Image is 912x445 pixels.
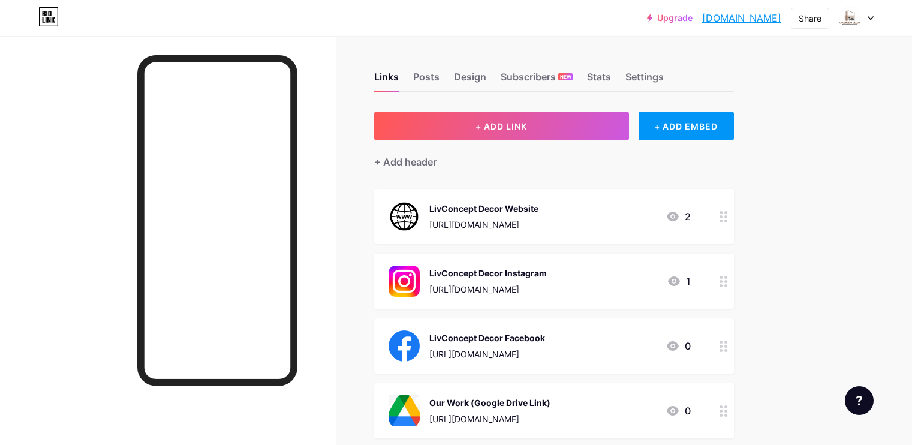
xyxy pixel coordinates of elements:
div: Share [799,12,821,25]
span: NEW [560,73,571,80]
img: Our Work (Google Drive Link) [389,395,420,426]
div: Posts [413,70,440,91]
img: LivConcept Decor Instagram [389,266,420,297]
div: 2 [666,209,691,224]
div: [URL][DOMAIN_NAME] [429,218,538,231]
div: LivConcept Decor Facebook [429,332,545,344]
div: [URL][DOMAIN_NAME] [429,348,545,360]
div: 0 [666,339,691,353]
div: Our Work (Google Drive Link) [429,396,550,409]
a: Upgrade [647,13,693,23]
a: [DOMAIN_NAME] [702,11,781,25]
div: 0 [666,404,691,418]
div: LivConcept Decor Website [429,202,538,215]
div: Design [454,70,486,91]
img: livconceptdecor [838,7,861,29]
div: + ADD EMBED [639,112,734,140]
div: 1 [667,274,691,288]
button: + ADD LINK [374,112,629,140]
img: LivConcept Decor Website [389,201,420,232]
div: [URL][DOMAIN_NAME] [429,283,547,296]
div: Settings [625,70,664,91]
div: + Add header [374,155,437,169]
img: LivConcept Decor Facebook [389,330,420,362]
div: Links [374,70,399,91]
div: Subscribers [501,70,573,91]
span: + ADD LINK [475,121,527,131]
div: Stats [587,70,611,91]
div: LivConcept Decor Instagram [429,267,547,279]
div: [URL][DOMAIN_NAME] [429,413,550,425]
